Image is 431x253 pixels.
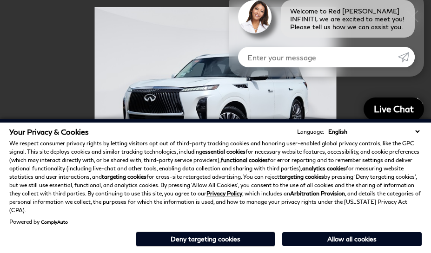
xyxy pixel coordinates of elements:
[221,156,268,163] strong: functional cookies
[408,87,431,120] div: Next
[282,232,422,246] button: Allow all cookies
[290,190,345,197] strong: Arbitration Provision
[302,165,346,172] strong: analytics cookies
[202,148,245,155] strong: essential cookies
[326,127,422,136] select: Language Select
[369,103,418,115] span: Live Chat
[41,219,68,225] a: ComplyAuto
[102,173,146,180] strong: targeting cookies
[136,232,275,247] button: Deny targeting cookies
[23,7,408,188] img: New 2026 RADIANT WHITE INFINITI Luxe 4WD image 1
[297,129,324,135] div: Language:
[9,127,89,136] span: Your Privacy & Cookies
[206,190,242,197] a: Privacy Policy
[9,219,68,225] div: Powered by
[238,47,398,67] input: Enter your message
[364,97,424,121] a: Live Chat
[398,47,415,67] a: Submit
[9,139,422,214] p: We respect consumer privacy rights by letting visitors opt out of third-party tracking cookies an...
[279,173,324,180] strong: targeting cookies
